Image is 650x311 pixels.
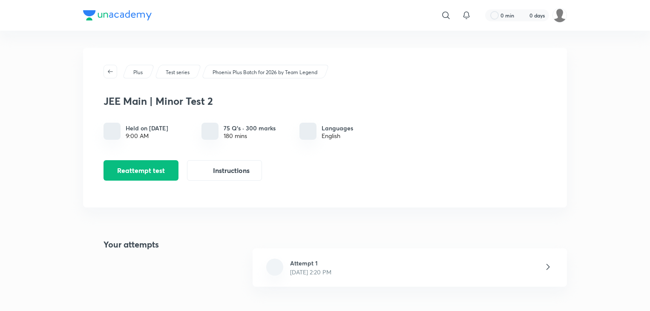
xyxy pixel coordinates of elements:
[211,69,319,76] a: Phoenix Plus Batch for 2026 by Team Legend
[224,124,276,132] h6: 75 Q’s · 300 marks
[126,132,168,139] div: 9:00 AM
[199,165,210,176] img: instruction
[213,69,317,76] p: Phoenix Plus Batch for 2026 by Team Legend
[322,124,353,132] h6: Languages
[104,160,178,181] button: Reattempt test
[269,262,280,273] img: file
[187,160,262,181] button: Instructions
[290,259,331,268] h6: Attempt 1
[166,69,190,76] p: Test series
[322,132,353,139] div: English
[164,69,191,76] a: Test series
[83,10,152,20] img: Company Logo
[83,238,159,297] h4: Your attempts
[126,124,168,132] h6: Held on [DATE]
[393,78,546,189] img: default
[132,69,144,76] a: Plus
[205,126,216,137] img: quiz info
[552,8,567,23] img: Shreyas Bhanu
[304,127,312,135] img: languages
[224,132,276,139] div: 180 mins
[519,11,528,20] img: streak
[290,268,331,276] p: [DATE] 2:20 PM
[104,95,389,107] h3: JEE Main | Minor Test 2
[133,69,143,76] p: Plus
[108,127,116,135] img: timing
